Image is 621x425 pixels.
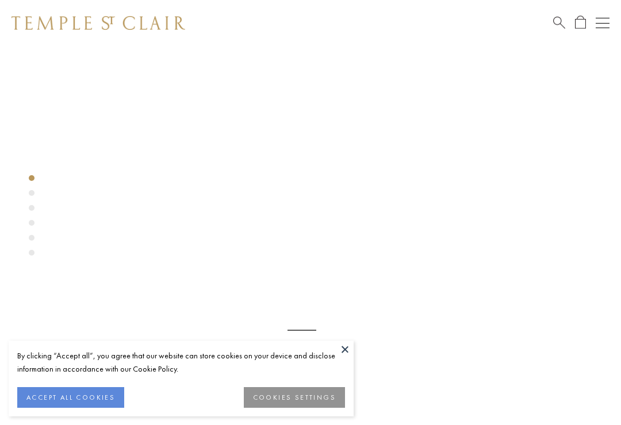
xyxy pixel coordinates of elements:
a: Search [553,16,565,30]
iframe: Gorgias live chat messenger [563,371,609,414]
button: Open navigation [596,16,609,30]
div: By clicking “Accept all”, you agree that our website can store cookies on your device and disclos... [17,349,345,376]
img: Temple St. Clair [11,16,185,30]
a: Open Shopping Bag [575,16,586,30]
button: COOKIES SETTINGS [244,387,345,408]
button: ACCEPT ALL COOKIES [17,387,124,408]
